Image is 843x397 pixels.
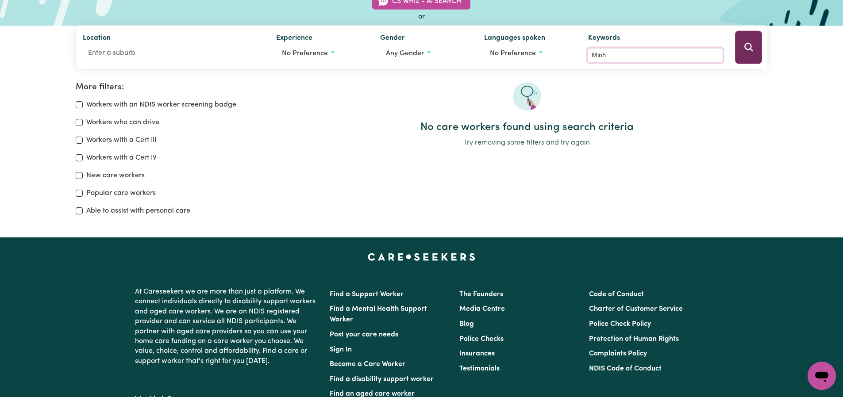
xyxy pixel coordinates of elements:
a: Blog [459,321,474,328]
a: Become a Care Worker [330,361,405,368]
h2: More filters: [76,82,276,92]
input: Enter a suburb [83,45,262,61]
label: Location [83,33,111,45]
label: Keywords [588,33,620,45]
label: Gender [380,33,405,45]
div: or [76,11,768,22]
a: Media Centre [459,305,505,313]
button: Worker experience options [276,45,366,62]
a: Police Checks [459,336,504,343]
a: Police Check Policy [589,321,651,328]
label: Workers who can drive [86,117,159,128]
p: At Careseekers we are more than just a platform. We connect individuals directly to disability su... [135,283,319,370]
a: NDIS Code of Conduct [589,365,662,372]
button: Worker language preferences [484,45,574,62]
span: No preference [490,50,536,57]
span: Any gender [386,50,424,57]
a: Find a Support Worker [330,291,404,298]
a: Insurances [459,350,495,357]
span: No preference [282,50,328,57]
label: Workers with a Cert III [86,135,156,145]
label: Workers with an NDIS worker screening badge [86,99,236,110]
label: Popular care workers [86,188,156,198]
a: Complaints Policy [589,350,647,357]
a: Find a disability support worker [330,376,434,383]
h2: No care workers found using search criteria [286,121,767,134]
label: Experience [276,33,312,45]
a: Sign In [330,346,352,353]
a: Charter of Customer Service [589,305,683,313]
button: Worker gender preference [380,45,470,62]
a: Code of Conduct [589,291,644,298]
a: Careseekers home page [368,253,475,260]
a: Protection of Human Rights [589,336,679,343]
iframe: Button to launch messaging window [808,362,836,390]
p: Try removing some filters and try again [286,137,767,148]
label: New care workers [86,170,145,181]
a: The Founders [459,291,503,298]
a: Testimonials [459,365,500,372]
a: Post your care needs [330,331,398,338]
input: Enter keywords, e.g. full name, interests [588,49,723,62]
a: Find a Mental Health Support Worker [330,305,427,323]
label: Languages spoken [484,33,545,45]
label: Able to assist with personal care [86,206,190,216]
label: Workers with a Cert IV [86,153,157,163]
button: Search [735,31,762,64]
